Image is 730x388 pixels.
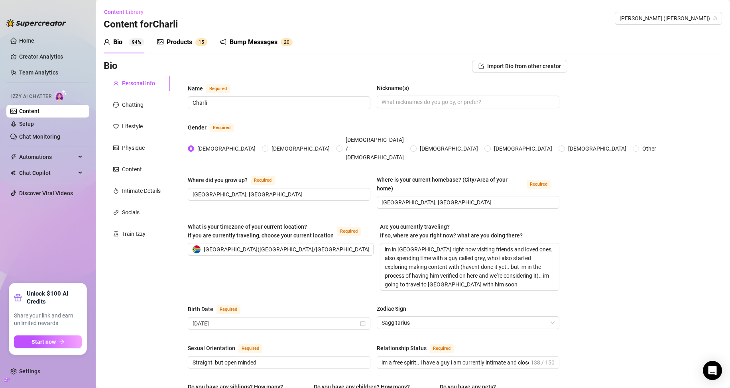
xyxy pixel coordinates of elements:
[382,317,555,329] span: Saggitarius
[188,123,207,132] div: Gender
[199,39,201,45] span: 1
[430,344,454,353] span: Required
[377,304,406,313] div: Zodiac Sign
[113,231,119,237] span: experiment
[377,175,559,193] label: Where is your current homebase? (City/Area of your home)
[195,38,207,46] sup: 15
[19,37,34,44] a: Home
[491,144,555,153] span: [DEMOGRAPHIC_DATA]
[377,344,427,353] div: Relationship Status
[122,143,145,152] div: Physique
[230,37,277,47] div: Bump Messages
[188,344,235,353] div: Sexual Orientation
[10,154,17,160] span: thunderbolt
[478,63,484,69] span: import
[122,229,146,238] div: Train Izzy
[382,198,553,207] input: Where is your current homebase? (City/Area of your home)
[377,84,415,92] label: Nickname(s)
[204,243,372,255] span: [GEOGRAPHIC_DATA] ( [GEOGRAPHIC_DATA]/[GEOGRAPHIC_DATA] )
[122,165,142,174] div: Content
[122,186,161,195] div: Intimate Details
[527,180,551,189] span: Required
[113,37,122,47] div: Bio
[193,358,364,367] input: Sexual Orientation
[210,123,234,132] span: Required
[417,144,481,153] span: [DEMOGRAPHIC_DATA]
[188,176,248,184] div: Where did you grow up?
[377,175,523,193] div: Where is your current homebase? (City/Area of your home)
[620,12,717,24] span: Charli (charlisayshi)
[193,319,358,328] input: Birth Date
[284,39,287,45] span: 2
[188,304,249,314] label: Birth Date
[27,290,82,306] strong: Unlock $100 AI Credits
[19,108,39,114] a: Content
[59,339,65,345] span: arrow-right
[104,60,118,73] h3: Bio
[104,9,144,15] span: Content Library
[565,144,630,153] span: [DEMOGRAPHIC_DATA]
[193,98,364,107] input: Name
[19,69,58,76] a: Team Analytics
[193,245,201,253] img: za
[122,79,155,88] div: Personal Info
[380,243,559,290] textarea: im in [GEOGRAPHIC_DATA] right now visiting friends and loved ones, also spending time with a guy ...
[4,377,10,382] span: build
[113,188,119,194] span: fire
[713,16,718,21] span: team
[268,144,333,153] span: [DEMOGRAPHIC_DATA]
[287,39,289,45] span: 0
[122,122,143,131] div: Lifestyle
[472,60,567,73] button: Import Bio from other creator
[113,145,119,151] span: idcard
[122,208,140,217] div: Socials
[337,227,361,236] span: Required
[377,343,462,353] label: Relationship Status
[113,123,119,129] span: heart
[14,335,82,348] button: Start nowarrow-right
[14,294,22,302] span: gift
[167,37,192,47] div: Products
[220,39,226,45] span: notification
[122,100,144,109] div: Chatting
[201,39,204,45] span: 5
[194,144,259,153] span: [DEMOGRAPHIC_DATA]
[216,305,240,314] span: Required
[188,343,271,353] label: Sexual Orientation
[19,167,76,179] span: Chat Copilot
[113,210,119,215] span: link
[113,102,119,108] span: message
[377,84,409,92] div: Nickname(s)
[639,144,659,153] span: Other
[19,121,34,127] a: Setup
[113,80,119,86] span: user
[19,151,76,163] span: Automations
[206,84,230,93] span: Required
[382,98,553,106] input: Nickname(s)
[188,175,283,185] label: Where did you grow up?
[188,123,242,132] label: Gender
[10,170,16,176] img: Chat Copilot
[104,6,150,18] button: Content Library
[55,90,67,101] img: AI Chatter
[11,93,51,100] span: Izzy AI Chatter
[487,63,561,69] span: Import Bio from other creator
[188,223,334,239] span: What is your timezone of your current location? If you are currently traveling, choose your curre...
[14,312,82,327] span: Share your link and earn unlimited rewards
[380,223,523,239] span: Are you currently traveling? If so, where are you right now? what are you doing there?
[113,167,119,172] span: picture
[281,38,293,46] sup: 20
[382,358,529,367] input: Relationship Status
[157,39,163,45] span: picture
[19,368,40,374] a: Settings
[703,361,722,380] div: Open Intercom Messenger
[193,190,364,199] input: Where did you grow up?
[19,190,73,196] a: Discover Viral Videos
[188,84,239,93] label: Name
[19,133,60,140] a: Chat Monitoring
[238,344,262,353] span: Required
[104,18,178,31] h3: Content for Charli
[188,84,203,93] div: Name
[188,305,213,314] div: Birth Date
[19,50,83,63] a: Creator Analytics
